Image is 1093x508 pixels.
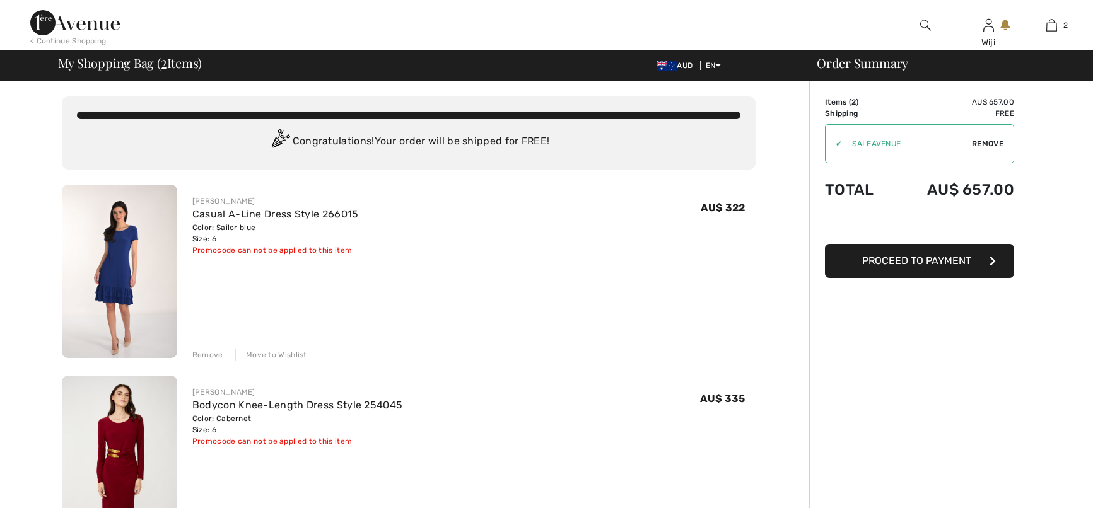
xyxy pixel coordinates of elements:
span: EN [706,61,722,70]
div: [PERSON_NAME] [192,386,402,398]
td: AU$ 657.00 [893,96,1014,108]
div: Promocode can not be applied to this item [192,436,402,447]
div: Wiji [957,36,1019,49]
div: Congratulations! Your order will be shipped for FREE! [77,129,740,154]
img: Congratulation2.svg [267,129,293,154]
img: search the website [920,18,931,33]
a: 2 [1020,18,1082,33]
span: 2 [1063,20,1068,31]
img: 1ère Avenue [30,10,120,35]
span: 2 [851,98,856,107]
td: Shipping [825,108,893,119]
img: Casual A-Line Dress Style 266015 [62,185,177,358]
div: Color: Sailor blue Size: 6 [192,222,359,245]
td: AU$ 657.00 [893,168,1014,211]
div: [PERSON_NAME] [192,195,359,207]
div: Move to Wishlist [235,349,307,361]
span: AU$ 322 [701,202,745,214]
iframe: PayPal [825,211,1014,240]
span: My Shopping Bag ( Items) [58,57,202,69]
a: Sign In [983,19,994,31]
div: Order Summary [802,57,1085,69]
input: Promo code [842,125,972,163]
div: Promocode can not be applied to this item [192,245,359,256]
td: Items ( ) [825,96,893,108]
td: Total [825,168,893,211]
span: Remove [972,138,1003,149]
div: ✔ [826,138,842,149]
span: AUD [657,61,698,70]
span: AU$ 335 [700,393,745,405]
a: Bodycon Knee-Length Dress Style 254045 [192,399,402,411]
span: 2 [161,54,167,70]
div: Color: Cabernet Size: 6 [192,413,402,436]
a: Casual A-Line Dress Style 266015 [192,208,359,220]
div: < Continue Shopping [30,35,107,47]
img: My Bag [1046,18,1057,33]
div: Remove [192,349,223,361]
span: Proceed to Payment [862,255,971,267]
img: My Info [983,18,994,33]
button: Proceed to Payment [825,244,1014,278]
img: Australian Dollar [657,61,677,71]
td: Free [893,108,1014,119]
